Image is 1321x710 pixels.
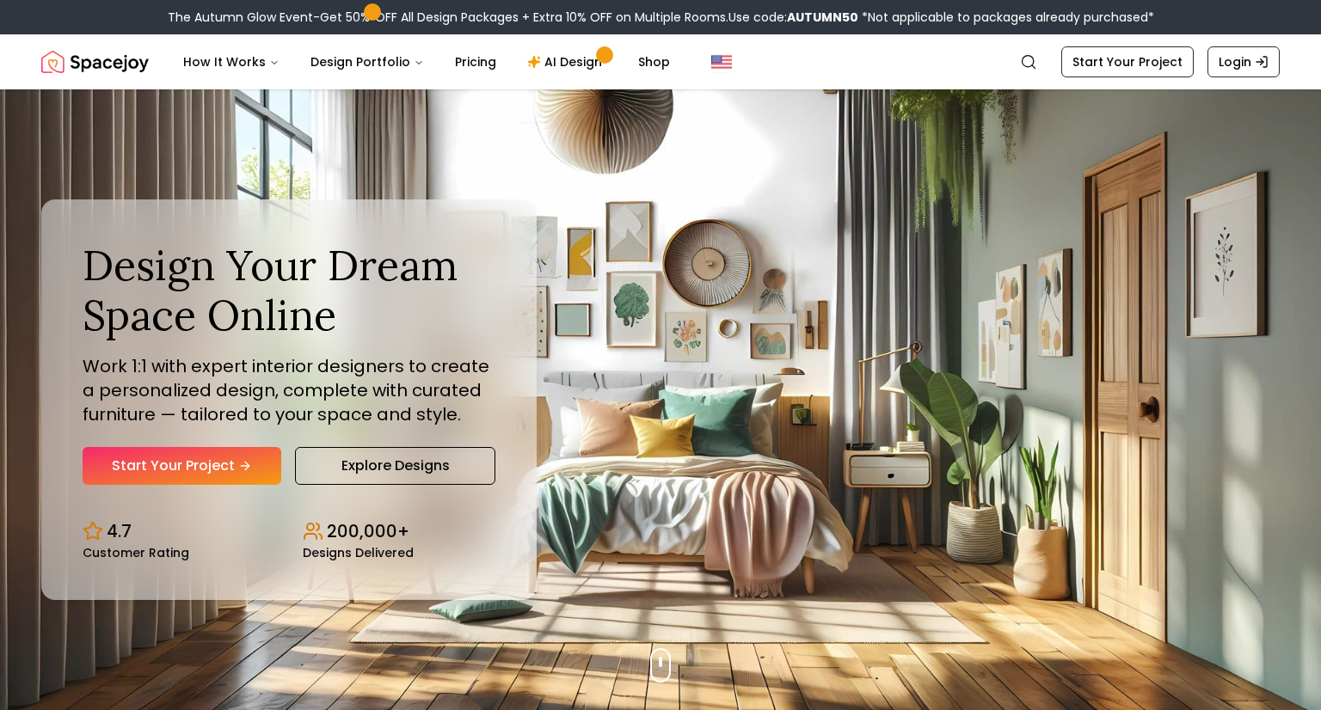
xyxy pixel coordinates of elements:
a: Login [1207,46,1280,77]
img: Spacejoy Logo [41,45,149,79]
a: Start Your Project [1061,46,1194,77]
a: Spacejoy [41,45,149,79]
button: How It Works [169,45,293,79]
p: 200,000+ [327,519,409,543]
a: Shop [624,45,684,79]
a: Explore Designs [295,447,495,485]
b: AUTUMN50 [787,9,858,26]
div: The Autumn Glow Event-Get 50% OFF All Design Packages + Extra 10% OFF on Multiple Rooms. [168,9,1154,26]
p: Work 1:1 with expert interior designers to create a personalized design, complete with curated fu... [83,354,495,426]
a: Pricing [441,45,510,79]
span: *Not applicable to packages already purchased* [858,9,1154,26]
span: Use code: [728,9,858,26]
small: Customer Rating [83,547,189,559]
h1: Design Your Dream Space Online [83,241,495,340]
div: Design stats [83,505,495,559]
a: Start Your Project [83,447,281,485]
nav: Global [41,34,1280,89]
small: Designs Delivered [303,547,414,559]
a: AI Design [513,45,621,79]
nav: Main [169,45,684,79]
img: United States [711,52,732,72]
p: 4.7 [107,519,132,543]
button: Design Portfolio [297,45,438,79]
